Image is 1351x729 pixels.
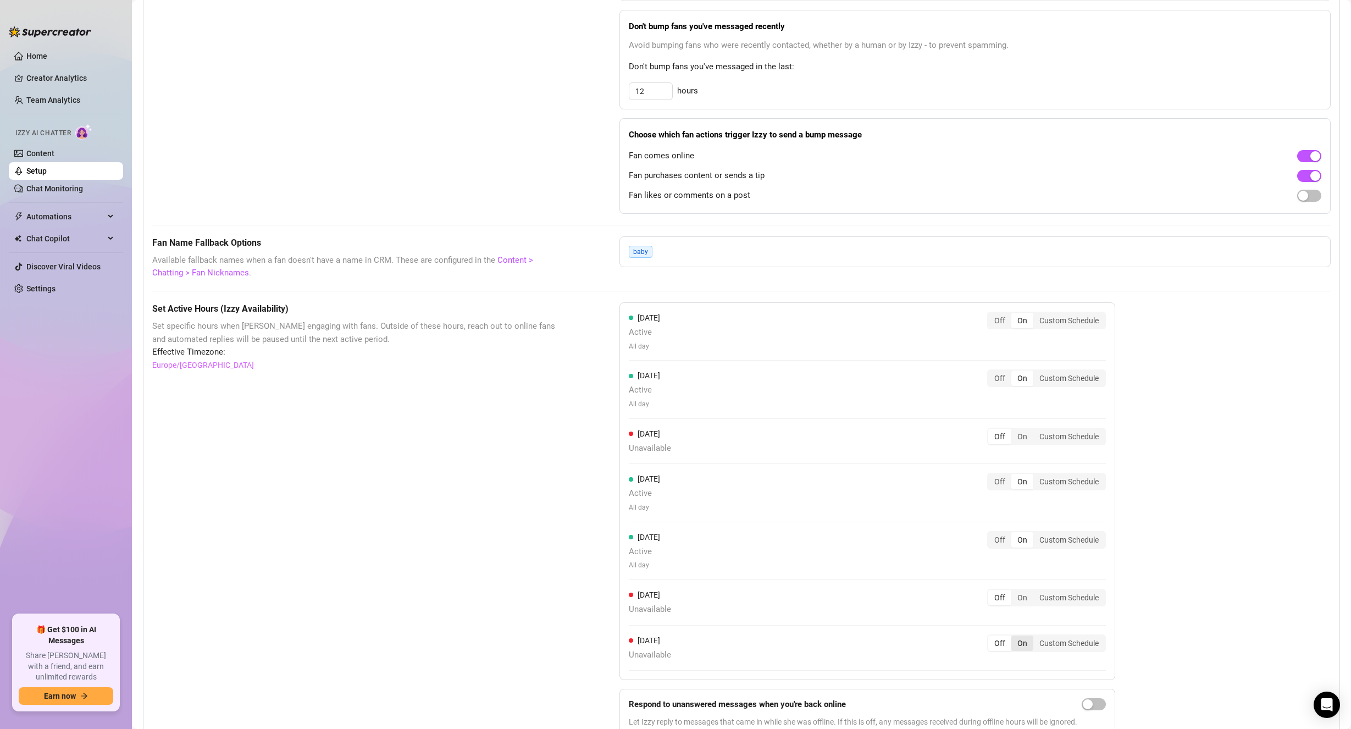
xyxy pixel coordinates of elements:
div: Custom Schedule [1033,313,1105,328]
span: [DATE] [638,636,660,645]
div: Off [988,474,1011,489]
span: [DATE] [638,533,660,542]
div: Custom Schedule [1033,429,1105,444]
div: Off [988,429,1011,444]
span: [DATE] [638,371,660,380]
div: segmented control [987,634,1106,652]
div: Off [988,371,1011,386]
a: Chat Monitoring [26,184,83,193]
div: Off [988,590,1011,605]
div: segmented control [987,531,1106,549]
span: 🎁 Get $100 in AI Messages [19,625,113,646]
div: segmented control [987,473,1106,490]
a: Europe/[GEOGRAPHIC_DATA] [152,359,254,371]
div: On [1011,371,1033,386]
span: Let Izzy reply to messages that came in while she was offline. If this is off, any messages recei... [629,716,1077,728]
span: Share [PERSON_NAME] with a friend, and earn unlimited rewards [19,650,113,683]
span: Active [629,384,660,397]
div: On [1011,590,1033,605]
a: Settings [26,284,56,293]
span: Earn now [44,692,76,700]
a: Creator Analytics [26,69,114,87]
a: Home [26,52,47,60]
span: Chat Copilot [26,230,104,247]
div: Off [988,636,1011,651]
div: Off [988,313,1011,328]
span: Don't bump fans you've messaged in the last: [629,60,1321,74]
div: On [1011,532,1033,548]
div: segmented control [987,369,1106,387]
div: Custom Schedule [1033,532,1105,548]
span: Set specific hours when [PERSON_NAME] engaging with fans. Outside of these hours, reach out to on... [152,320,564,346]
span: All day [629,399,660,410]
div: Custom Schedule [1033,636,1105,651]
div: On [1011,474,1033,489]
span: Available fallback names when a fan doesn't have a name in CRM. These are configured in the . [152,254,564,280]
span: Fan likes or comments on a post [629,189,750,202]
span: [DATE] [638,590,660,599]
h5: Fan Name Fallback Options [152,236,564,250]
strong: Respond to unanswered messages when you're back online [629,699,846,709]
div: Custom Schedule [1033,371,1105,386]
span: [DATE] [638,313,660,322]
span: All day [629,341,660,352]
span: hours [677,85,698,98]
span: Izzy AI Chatter [15,128,71,139]
div: segmented control [987,589,1106,606]
a: Discover Viral Videos [26,262,101,271]
span: arrow-right [80,692,88,700]
span: Unavailable [629,649,671,662]
span: Active [629,545,660,559]
div: Custom Schedule [1033,590,1105,605]
a: Setup [26,167,47,175]
span: Active [629,326,660,339]
span: Unavailable [629,603,671,616]
span: [DATE] [638,429,660,438]
button: Earn nowarrow-right [19,687,113,705]
span: Fan comes online [629,150,694,163]
div: On [1011,636,1033,651]
div: segmented control [987,428,1106,445]
img: logo-BBDzfeDw.svg [9,26,91,37]
span: Active [629,487,660,500]
span: baby [629,246,652,258]
span: All day [629,502,660,513]
strong: Choose which fan actions trigger Izzy to send a bump message [629,130,862,140]
h5: Set Active Hours (Izzy Availability) [152,302,564,316]
div: Off [988,532,1011,548]
span: Fan purchases content or sends a tip [629,169,765,183]
img: Chat Copilot [14,235,21,242]
img: AI Chatter [75,124,92,140]
div: On [1011,313,1033,328]
a: Content [26,149,54,158]
div: segmented control [987,312,1106,329]
span: Effective Timezone: [152,346,564,359]
span: All day [629,560,660,571]
span: Avoid bumping fans who were recently contacted, whether by a human or by Izzy - to prevent spamming. [629,39,1321,52]
div: Custom Schedule [1033,474,1105,489]
div: Open Intercom Messenger [1314,692,1340,718]
span: Unavailable [629,442,671,455]
a: Team Analytics [26,96,80,104]
div: On [1011,429,1033,444]
span: Automations [26,208,104,225]
span: thunderbolt [14,212,23,221]
span: [DATE] [638,474,660,483]
strong: Don't bump fans you've messaged recently [629,21,785,31]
